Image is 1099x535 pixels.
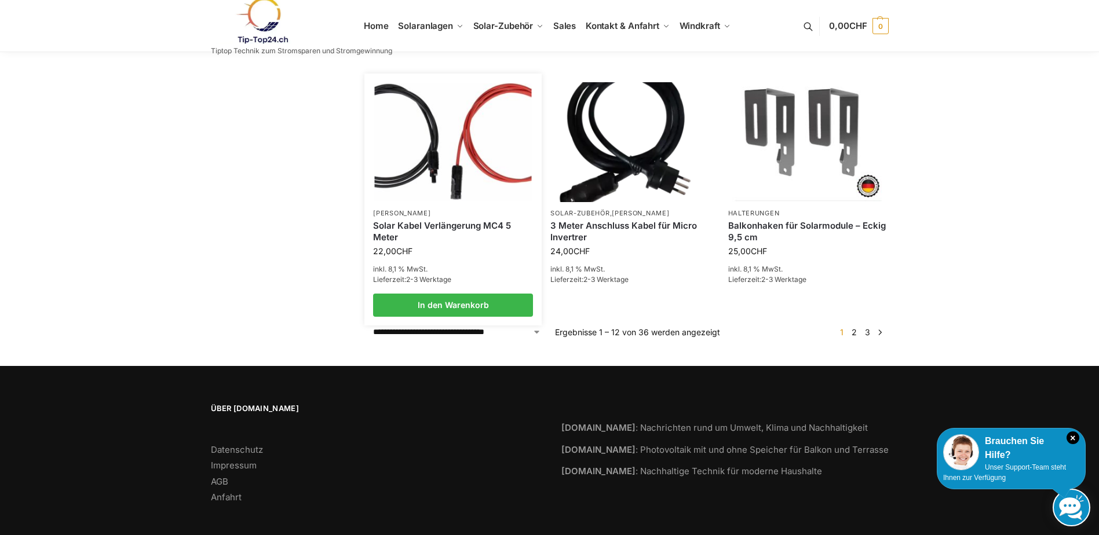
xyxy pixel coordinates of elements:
span: Windkraft [680,20,720,31]
span: 2-3 Werktage [761,275,806,284]
a: [PERSON_NAME] [612,209,669,217]
strong: [DOMAIN_NAME] [561,444,636,455]
a: [DOMAIN_NAME]: Photovoltaik mit und ohne Speicher für Balkon und Terrasse [561,444,889,455]
a: Impressum [211,460,257,471]
a: → [875,326,884,338]
p: inkl. 8,1 % MwSt. [373,264,533,274]
a: 3 Meter Anschluss Kabel für Micro Invertrer [550,220,710,243]
span: CHF [396,246,412,256]
a: Seite 2 [849,327,860,337]
span: 2-3 Werktage [583,275,629,284]
a: AGB [211,476,228,487]
a: 0,00CHF 0 [829,9,888,43]
div: Brauchen Sie Hilfe? [943,434,1079,462]
bdi: 24,00 [550,246,590,256]
span: Unser Support-Team steht Ihnen zur Verfügung [943,463,1066,482]
p: Ergebnisse 1 – 12 von 36 werden angezeigt [555,326,720,338]
span: Lieferzeit: [550,275,629,284]
a: [DOMAIN_NAME]: Nachhaltige Technik für moderne Haushalte [561,466,822,477]
span: Lieferzeit: [373,275,451,284]
span: 0,00 [829,20,867,31]
p: , [550,209,710,218]
span: 2-3 Werktage [406,275,451,284]
img: Balkonhaken eckig [728,82,888,202]
span: Über [DOMAIN_NAME] [211,403,538,415]
a: In den Warenkorb legen: „Solar Kabel Verlängerung MC4 5 Meter“ [373,294,533,317]
span: Solaranlagen [398,20,453,31]
img: Anschlusskabel-3meter [550,82,710,202]
span: Lieferzeit: [728,275,806,284]
p: inkl. 8,1 % MwSt. [728,264,888,274]
strong: [DOMAIN_NAME] [561,422,636,433]
a: Seite 3 [862,327,873,337]
a: [DOMAIN_NAME]: Nachrichten rund um Umwelt, Klima und Nachhaltigkeit [561,422,868,433]
span: Sales [553,20,576,31]
bdi: 25,00 [728,246,767,256]
span: 0 [872,18,889,34]
span: CHF [751,246,767,256]
bdi: 22,00 [373,246,412,256]
span: Solar-Zubehör [473,20,534,31]
a: Solar-Zubehör [550,209,609,217]
a: Anfahrt [211,492,242,503]
img: Solar-Verlängerungskabel, MC4 [375,83,532,201]
p: inkl. 8,1 % MwSt. [550,264,710,274]
span: Kontakt & Anfahrt [586,20,659,31]
nav: Produkt-Seitennummerierung [833,326,888,338]
img: Customer service [943,434,979,470]
i: Schließen [1067,431,1079,444]
a: Solar Kabel Verlängerung MC4 5 Meter [373,220,533,243]
a: [PERSON_NAME] [373,209,430,217]
span: CHF [849,20,867,31]
span: Seite 1 [837,327,846,337]
a: Halterungen [728,209,780,217]
a: Balkonhaken für Solarmodule – Eckig 9,5 cm [728,220,888,243]
select: Shop-Reihenfolge [373,326,541,338]
span: CHF [574,246,590,256]
a: Datenschutz [211,444,263,455]
strong: [DOMAIN_NAME] [561,466,636,477]
p: Tiptop Technik zum Stromsparen und Stromgewinnung [211,47,392,54]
